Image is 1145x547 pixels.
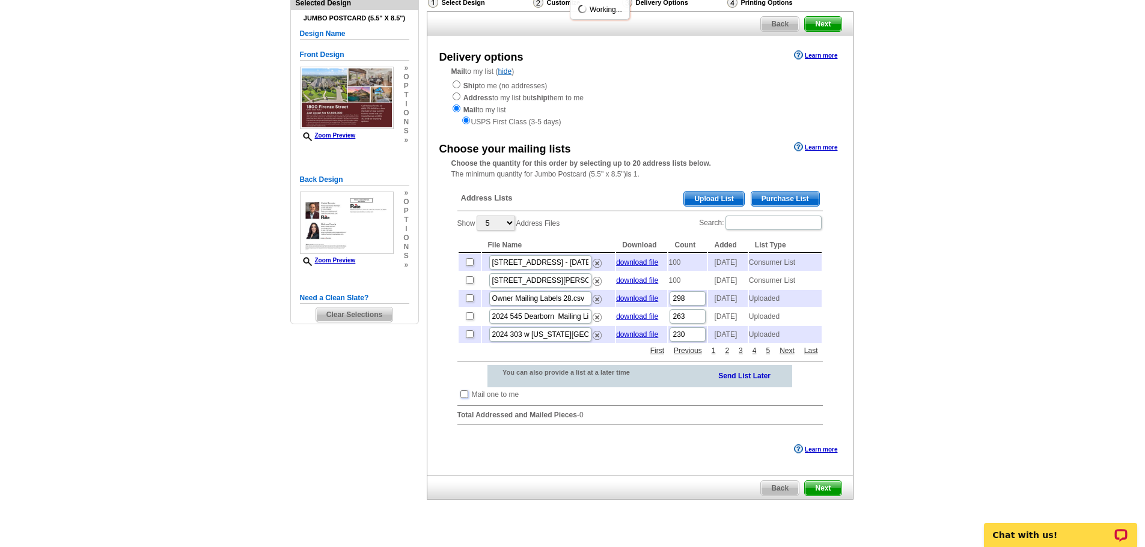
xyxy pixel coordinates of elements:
[749,290,822,307] td: Uploaded
[477,216,515,231] select: ShowAddress Files
[403,82,409,91] span: p
[578,4,587,14] img: loading...
[300,28,409,40] h5: Design Name
[616,312,658,321] a: download file
[751,192,819,206] span: Purchase List
[668,238,707,253] th: Count
[300,257,356,264] a: Zoom Preview
[749,238,822,253] th: List Type
[439,141,571,157] div: Choose your mailing lists
[403,252,409,261] span: s
[463,94,492,102] strong: Address
[684,192,743,206] span: Upload List
[794,142,837,152] a: Learn more
[593,292,602,301] a: Remove this list
[801,345,821,356] a: Last
[316,307,392,322] span: Clear Selections
[482,238,615,253] th: File Name
[761,481,799,495] span: Back
[427,158,853,180] div: The minimum quantity for Jumbo Postcard (5.5" x 8.5")is 1.
[451,79,829,127] div: to me (no addresses) to my list but them to me to my list
[699,214,822,231] label: Search:
[427,66,853,127] div: to my list ( )
[457,214,560,232] label: Show Address Files
[718,369,771,381] a: Send List Later
[708,238,747,253] th: Added
[708,272,747,289] td: [DATE]
[593,331,602,340] img: delete.png
[725,216,822,230] input: Search:
[749,254,822,271] td: Consumer List
[487,365,661,379] div: You can also provide a list at a later time
[439,49,524,65] div: Delivery options
[300,67,394,129] img: small-thumb.jpg
[300,132,356,139] a: Zoom Preview
[451,182,829,434] div: -
[736,345,746,356] a: 3
[300,174,409,186] h5: Back Design
[451,67,465,76] strong: Mail
[300,292,409,304] h5: Need a Clean Slate?
[463,82,479,90] strong: Ship
[533,94,548,102] strong: ship
[794,444,837,454] a: Learn more
[300,49,409,61] h5: Front Design
[300,192,394,254] img: small-thumb.jpg
[403,64,409,73] span: »
[593,313,602,322] img: delete.png
[749,326,822,343] td: Uploaded
[461,193,513,204] span: Address Lists
[498,67,512,76] a: hide
[749,272,822,289] td: Consumer List
[805,17,841,31] span: Next
[593,310,602,319] a: Remove this list
[579,411,584,419] span: 0
[403,261,409,270] span: »
[403,100,409,109] span: i
[708,308,747,325] td: [DATE]
[471,388,520,400] td: Mail one to me
[761,17,799,31] span: Back
[763,345,773,356] a: 5
[760,480,799,496] a: Back
[403,127,409,136] span: s
[709,345,719,356] a: 1
[403,109,409,118] span: o
[616,258,658,267] a: download file
[403,225,409,234] span: i
[593,274,602,283] a: Remove this list
[647,345,667,356] a: First
[593,295,602,304] img: delete.png
[403,73,409,82] span: o
[457,411,577,419] strong: Total Addressed and Mailed Pieces
[593,277,602,286] img: delete.png
[403,243,409,252] span: n
[403,198,409,207] span: o
[708,326,747,343] td: [DATE]
[616,330,658,339] a: download file
[616,238,667,253] th: Download
[403,136,409,145] span: »
[668,272,707,289] td: 100
[403,207,409,216] span: p
[403,118,409,127] span: n
[300,14,409,22] h4: Jumbo Postcard (5.5" x 8.5")
[451,159,711,168] strong: Choose the quantity for this order by selecting up to 20 address lists below.
[451,115,829,127] div: USPS First Class (3-5 days)
[805,481,841,495] span: Next
[616,294,658,303] a: download file
[760,16,799,32] a: Back
[749,308,822,325] td: Uploaded
[722,345,732,356] a: 2
[403,91,409,100] span: t
[403,216,409,225] span: t
[708,254,747,271] td: [DATE]
[403,189,409,198] span: »
[708,290,747,307] td: [DATE]
[671,345,705,356] a: Previous
[593,256,602,265] a: Remove this list
[750,345,760,356] a: 4
[616,276,658,285] a: download file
